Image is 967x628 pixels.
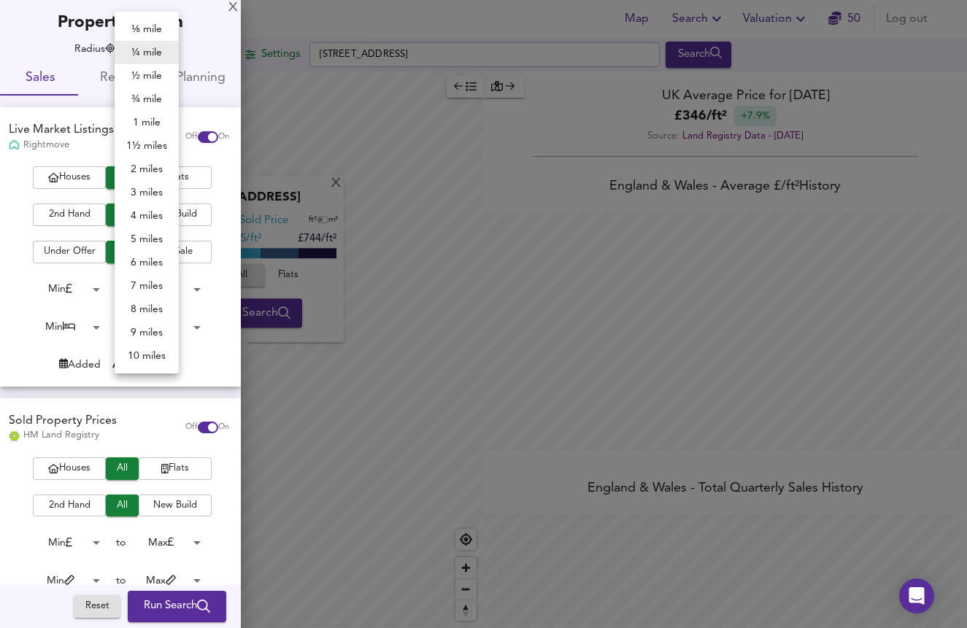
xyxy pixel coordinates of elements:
[899,578,934,613] div: Open Intercom Messenger
[115,251,179,274] li: 6 miles
[115,41,179,64] li: ¼ mile
[115,134,179,158] li: 1½ miles
[115,88,179,111] li: ¾ mile
[115,204,179,228] li: 4 miles
[115,181,179,204] li: 3 miles
[115,64,179,88] li: ½ mile
[115,228,179,251] li: 5 miles
[115,298,179,321] li: 8 miles
[115,158,179,181] li: 2 miles
[115,111,179,134] li: 1 mile
[115,344,179,368] li: 10 miles
[115,18,179,41] li: ⅛ mile
[115,321,179,344] li: 9 miles
[115,274,179,298] li: 7 miles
